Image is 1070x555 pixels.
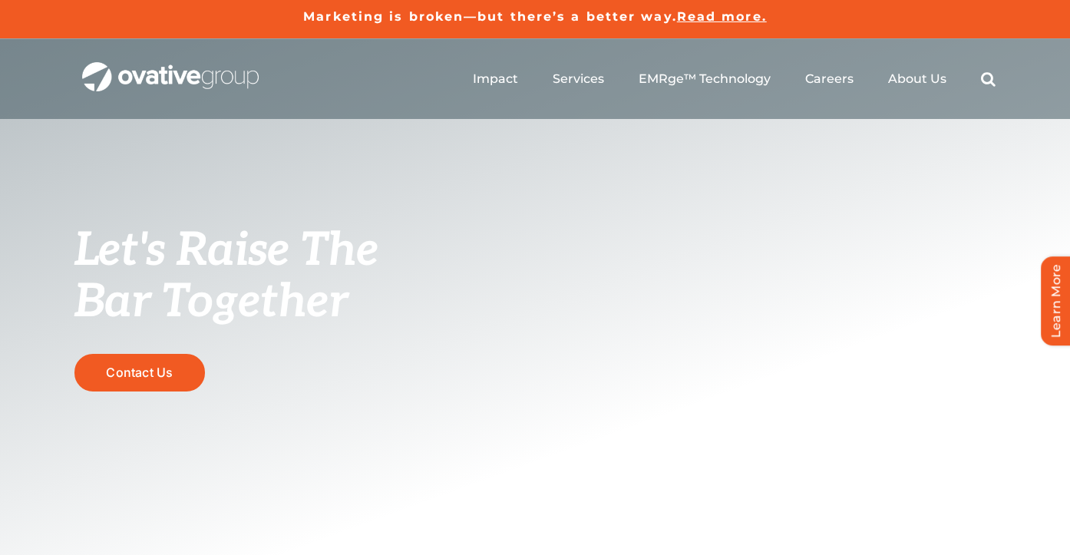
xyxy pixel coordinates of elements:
span: Bar Together [74,275,348,330]
a: Read more. [677,9,767,24]
span: Contact Us [106,365,173,380]
a: EMRge™ Technology [639,71,771,87]
span: Let's Raise The [74,223,379,279]
a: About Us [888,71,946,87]
a: Careers [805,71,854,87]
a: Services [553,71,604,87]
a: Marketing is broken—but there’s a better way. [303,9,677,24]
a: OG_Full_horizontal_WHT [82,61,259,75]
nav: Menu [473,55,996,104]
a: Impact [473,71,518,87]
a: Contact Us [74,354,205,391]
a: Search [981,71,996,87]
